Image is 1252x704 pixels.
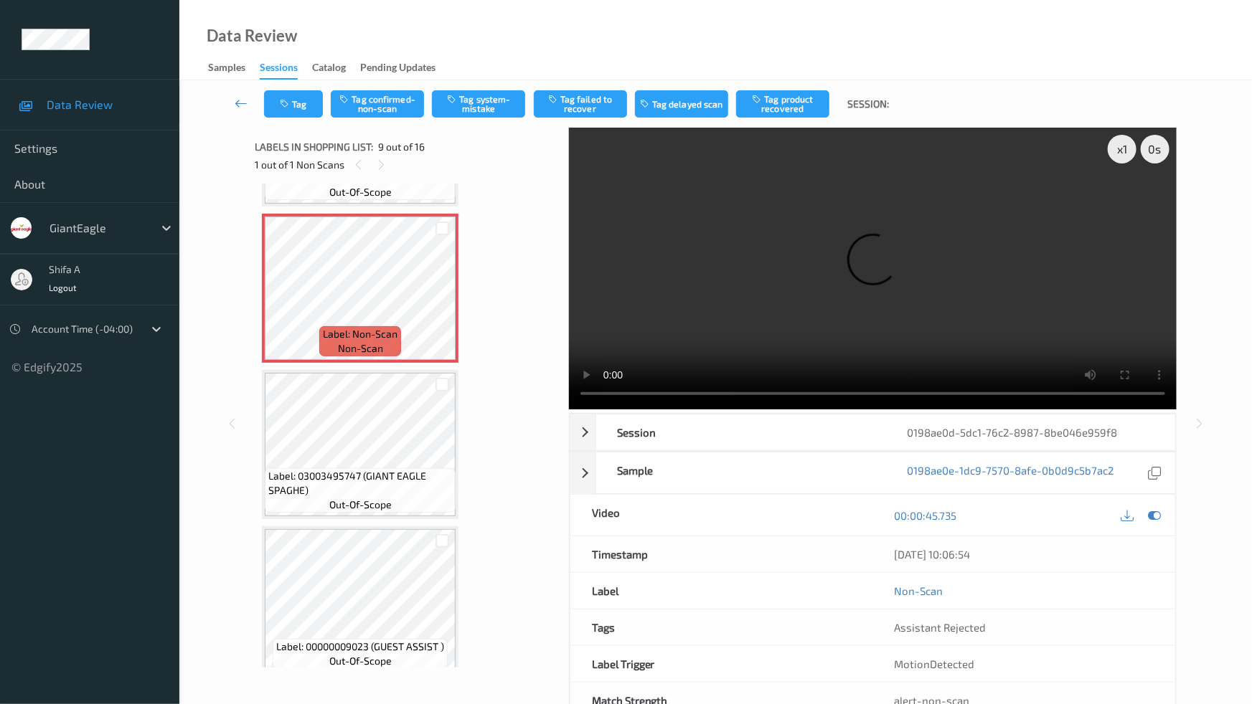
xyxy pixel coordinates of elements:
[255,156,559,173] div: 1 out of 1 Non Scans
[208,60,245,78] div: Samples
[329,654,392,668] span: out-of-scope
[331,90,424,118] button: Tag confirmed-non-scan
[894,508,956,523] a: 00:00:45.735
[907,463,1114,482] a: 0198ae0e-1dc9-7570-8afe-0b0d9c5b7ac2
[323,327,397,341] span: Label: Non-Scan
[208,58,260,78] a: Samples
[1141,135,1169,163] div: 0 s
[847,97,889,111] span: Session:
[207,29,297,43] div: Data Review
[378,140,425,154] span: 9 out of 16
[312,60,346,78] div: Catalog
[329,498,392,512] span: out-of-scope
[255,140,373,154] span: Labels in shopping list:
[534,90,627,118] button: Tag failed to recover
[894,584,943,598] a: Non-Scan
[872,646,1175,682] div: MotionDetected
[596,414,886,450] div: Session
[432,90,525,118] button: Tag system-mistake
[570,573,873,609] div: Label
[260,58,312,80] a: Sessions
[360,60,436,78] div: Pending Updates
[360,58,450,78] a: Pending Updates
[329,185,392,199] span: out-of-scope
[635,90,728,118] button: Tag delayed scan
[570,452,1176,494] div: Sample0198ae0e-1dc9-7570-8afe-0b0d9c5b7ac2
[268,469,452,498] span: Label: 03003495747 (GIANT EAGLE SPAGHE)
[570,609,873,645] div: Tags
[596,452,886,493] div: Sample
[1108,135,1136,163] div: x 1
[312,58,360,78] a: Catalog
[570,646,873,682] div: Label Trigger
[894,621,986,634] span: Assistant Rejected
[885,414,1175,450] div: 0198ae0d-5dc1-76c2-8987-8be046e959f8
[338,341,383,356] span: non-scan
[736,90,829,118] button: Tag product recovered
[260,60,298,80] div: Sessions
[276,639,444,654] span: Label: 00000009023 (GUEST ASSIST )
[570,495,873,536] div: Video
[894,547,1154,561] div: [DATE] 10:06:54
[570,414,1176,451] div: Session0198ae0d-5dc1-76c2-8987-8be046e959f8
[264,90,323,118] button: Tag
[570,536,873,572] div: Timestamp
